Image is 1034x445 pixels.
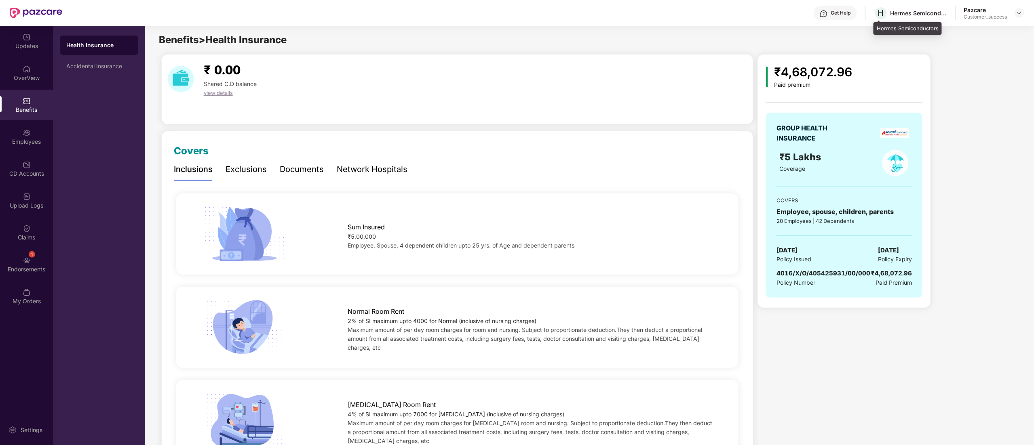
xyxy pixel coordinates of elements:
[174,145,209,157] span: Covers
[777,207,912,217] div: Employee, spouse, children, parents
[882,150,909,176] img: policyIcon
[29,251,35,258] div: 1
[774,63,853,82] div: ₹4,68,072.96
[204,63,241,77] span: ₹ 0.00
[23,129,31,137] img: svg+xml;base64,PHN2ZyBpZD0iRW1wbG95ZWVzIiB4bWxucz0iaHR0cDovL3d3dy53My5vcmcvMjAwMC9zdmciIHdpZHRoPS...
[964,6,1007,14] div: Pazcare
[204,80,257,87] span: Shared C.D balance
[777,123,847,143] div: GROUP HEALTH INSURANCE
[777,246,798,255] span: [DATE]
[348,317,714,325] div: 2% of SI maximum upto 4000 for Normal (inclusive of nursing charges)
[780,151,824,163] span: ₹5 Lakhs
[831,10,851,16] div: Get Help
[820,10,828,18] img: svg+xml;base64,PHN2ZyBpZD0iSGVscC0zMngzMiIgeG1sbnM9Imh0dHA6Ly93d3cudzMub3JnLzIwMDAvc3ZnIiB3aWR0aD...
[23,97,31,105] img: svg+xml;base64,PHN2ZyBpZD0iQmVuZWZpdHMiIHhtbG5zPSJodHRwOi8vd3d3LnczLm9yZy8yMDAwL3N2ZyIgd2lkdGg9Ij...
[878,255,912,264] span: Policy Expiry
[964,14,1007,20] div: Customer_success
[23,161,31,169] img: svg+xml;base64,PHN2ZyBpZD0iQ0RfQWNjb3VudHMiIGRhdGEtbmFtZT0iQ0QgQWNjb3VudHMiIHhtbG5zPSJodHRwOi8vd3...
[18,426,45,434] div: Settings
[878,8,884,18] span: H
[66,41,132,49] div: Health Insurance
[23,33,31,41] img: svg+xml;base64,PHN2ZyBpZD0iVXBkYXRlZCIgeG1sbnM9Imh0dHA6Ly93d3cudzMub3JnLzIwMDAvc3ZnIiB3aWR0aD0iMj...
[168,66,194,92] img: download
[159,34,287,46] span: Benefits > Health Insurance
[8,426,17,434] img: svg+xml;base64,PHN2ZyBpZD0iU2V0dGluZy0yMHgyMCIgeG1sbnM9Imh0dHA6Ly93d3cudzMub3JnLzIwMDAvc3ZnIiB3aW...
[878,246,899,255] span: [DATE]
[23,288,31,296] img: svg+xml;base64,PHN2ZyBpZD0iTXlfT3JkZXJzIiBkYXRhLW5hbWU9Ik15IE9yZGVycyIgeG1sbnM9Imh0dHA6Ly93d3cudz...
[777,269,870,277] span: 4016/X/O/405425931/00/000
[337,163,407,176] div: Network Hospitals
[348,410,714,419] div: 4% of SI maximum upto 7000 for [MEDICAL_DATA] (inclusive of nursing charges)
[777,255,811,264] span: Policy Issued
[10,8,62,18] img: New Pazcare Logo
[348,400,436,410] span: [MEDICAL_DATA] Room Rent
[280,163,324,176] div: Documents
[200,204,288,264] img: icon
[200,297,288,358] img: icon
[348,420,712,444] span: Maximum amount of per day room charges for [MEDICAL_DATA] room and nursing. Subject to proportion...
[348,326,702,351] span: Maximum amount of per day room charges for room and nursing. Subject to proportionate deduction.T...
[204,90,233,96] span: view details
[348,242,574,249] span: Employee, Spouse, 4 dependent children upto 25 yrs. of Age and dependent parents
[226,163,267,176] div: Exclusions
[23,256,31,264] img: svg+xml;base64,PHN2ZyBpZD0iRW5kb3JzZW1lbnRzIiB4bWxucz0iaHR0cDovL3d3dy53My5vcmcvMjAwMC9zdmciIHdpZH...
[174,163,213,176] div: Inclusions
[23,193,31,201] img: svg+xml;base64,PHN2ZyBpZD0iVXBsb2FkX0xvZ3MiIGRhdGEtbmFtZT0iVXBsb2FkIExvZ3MiIHhtbG5zPSJodHRwOi8vd3...
[1016,10,1023,16] img: svg+xml;base64,PHN2ZyBpZD0iRHJvcGRvd24tMzJ4MzIiIHhtbG5zPSJodHRwOi8vd3d3LnczLm9yZy8yMDAwL3N2ZyIgd2...
[874,22,942,35] div: Hermes Semiconductors
[777,196,912,204] div: COVERS
[777,279,815,286] span: Policy Number
[871,269,912,278] div: ₹4,68,072.96
[766,67,768,87] img: icon
[23,225,31,233] img: svg+xml;base64,PHN2ZyBpZD0iQ2xhaW0iIHhtbG5zPSJodHRwOi8vd3d3LnczLm9yZy8yMDAwL3N2ZyIgd2lkdGg9IjIwIi...
[348,306,404,317] span: Normal Room Rent
[348,232,714,241] div: ₹5,00,000
[774,82,853,88] div: Paid premium
[23,65,31,73] img: svg+xml;base64,PHN2ZyBpZD0iSG9tZSIgeG1sbnM9Imh0dHA6Ly93d3cudzMub3JnLzIwMDAvc3ZnIiB3aWR0aD0iMjAiIG...
[780,165,806,172] span: Coverage
[891,9,947,17] div: Hermes Semiconductors
[348,222,385,232] span: Sum Insured
[876,278,912,287] span: Paid Premium
[777,217,912,225] div: 20 Employees | 42 Dependents
[880,128,909,138] img: insurerLogo
[66,63,132,69] div: Accidental Insurance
